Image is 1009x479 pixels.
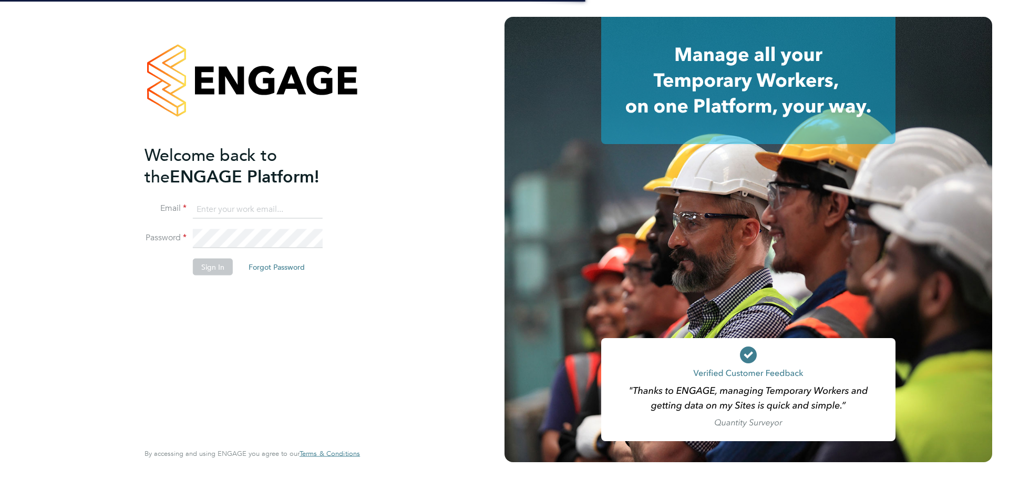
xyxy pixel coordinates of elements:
button: Forgot Password [240,259,313,276]
button: Sign In [193,259,233,276]
span: Welcome back to the [145,145,277,187]
input: Enter your work email... [193,200,323,219]
a: Terms & Conditions [300,450,360,458]
label: Email [145,203,187,214]
label: Password [145,232,187,243]
h2: ENGAGE Platform! [145,144,349,187]
span: By accessing and using ENGAGE you agree to our [145,449,360,458]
